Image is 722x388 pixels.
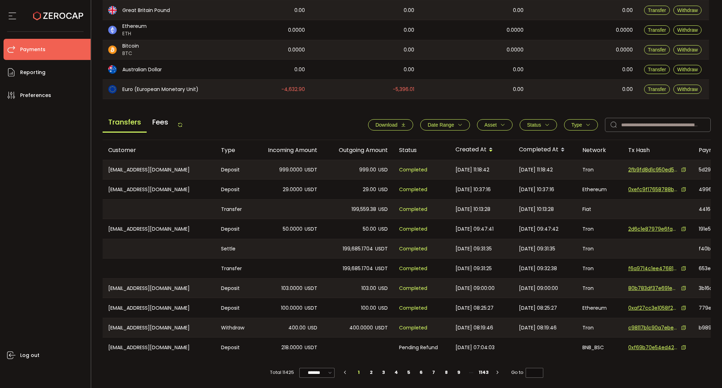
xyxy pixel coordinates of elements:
[623,146,693,154] div: Tx Hash
[343,245,373,253] span: 199,685.1704
[677,27,698,33] span: Withdraw
[519,225,558,233] span: [DATE] 09:47:42
[404,46,414,54] span: 0.00
[616,46,633,54] span: 0.0000
[215,298,252,318] div: Deposit
[644,65,670,74] button: Transfer
[450,144,513,156] div: Created At
[455,344,495,352] span: [DATE] 07:04:03
[648,27,666,33] span: Transfer
[365,368,378,377] li: 2
[108,6,117,14] img: gbp_portfolio.svg
[122,42,139,50] span: Bitcoin
[577,298,623,318] div: Ethereum
[577,259,623,278] div: Tron
[359,166,376,174] span: 999.00
[103,180,215,199] div: [EMAIL_ADDRESS][DOMAIN_NAME]
[363,225,376,233] span: 50.00
[452,368,465,377] li: 9
[103,338,215,357] div: [EMAIL_ADDRESS][DOMAIN_NAME]
[375,245,388,253] span: USDT
[252,146,323,154] div: Incoming Amount
[564,119,598,131] button: Type
[215,180,252,199] div: Deposit
[404,26,414,34] span: 0.00
[519,166,553,174] span: [DATE] 11:18:42
[628,344,678,351] span: 0xf69b70e54ed4253ba92d82108cdd9fa36d4d676af02ba7520edadc3f1dc7db5a
[288,26,305,34] span: 0.0000
[281,85,305,93] span: -4,632.90
[103,146,215,154] div: Customer
[147,113,174,132] span: Fees
[305,225,317,233] span: USDT
[108,26,117,34] img: eth_portfolio.svg
[20,44,45,55] span: Payments
[415,368,428,377] li: 6
[399,265,427,273] span: Completed
[519,324,557,332] span: [DATE] 08:19:46
[215,318,252,337] div: Withdraw
[20,67,45,78] span: Reporting
[351,205,376,213] span: 199,559.38
[519,186,554,194] span: [DATE] 10:37:16
[399,284,427,292] span: Completed
[20,350,39,360] span: Log out
[455,205,490,213] span: [DATE] 10:13:28
[215,259,252,278] div: Transfer
[20,90,51,101] span: Preferences
[519,304,557,312] span: [DATE] 08:25:27
[648,67,666,72] span: Transfer
[404,6,414,14] span: 0.00
[428,122,454,128] span: Date Range
[404,66,414,74] span: 0.00
[455,225,494,233] span: [DATE] 09:47:41
[484,122,497,128] span: Asset
[687,354,722,388] div: Chat Widget
[644,6,670,15] button: Transfer
[527,122,541,128] span: Status
[399,186,427,194] span: Completed
[673,6,702,15] button: Withdraw
[281,304,302,312] span: 100.0000
[375,324,388,332] span: USDT
[628,324,678,332] span: c98117b1c90a7ebe48f57d1e24de4a11c8f9c895fa55edcf924b15b5931087fb
[399,304,427,312] span: Completed
[305,166,317,174] span: USDT
[455,304,494,312] span: [DATE] 08:25:27
[215,279,252,298] div: Deposit
[622,6,633,14] span: 0.00
[215,338,252,357] div: Deposit
[308,324,317,332] span: USD
[343,265,373,273] span: 199,685.1704
[628,225,678,233] span: 2d6c1e87979e6fad8f42450efa2f67c462d33a27d9d78b7fafd715c647742b84
[673,85,702,94] button: Withdraw
[288,46,305,54] span: 0.0000
[628,265,678,272] span: f6a9714c1ee47681e44d967034fc21456128ec579caa997a0f8835b20aa5ca87
[215,160,252,179] div: Deposit
[677,7,698,13] span: Withdraw
[215,146,252,154] div: Type
[455,284,495,292] span: [DATE] 09:00:00
[108,46,117,54] img: btc_portfolio.svg
[103,113,147,133] span: Transfers
[215,239,252,258] div: Settle
[644,85,670,94] button: Transfer
[513,66,524,74] span: 0.00
[511,368,543,377] span: Go to
[513,85,524,93] span: 0.00
[677,47,698,53] span: Withdraw
[103,318,215,337] div: [EMAIL_ADDRESS][DOMAIN_NAME]
[378,304,388,312] span: USD
[519,205,554,213] span: [DATE] 10:13:28
[103,279,215,298] div: [EMAIL_ADDRESS][DOMAIN_NAME]
[378,186,388,194] span: USD
[375,265,388,273] span: USDT
[103,160,215,179] div: [EMAIL_ADDRESS][DOMAIN_NAME]
[294,6,305,14] span: 0.00
[616,26,633,34] span: 0.0000
[323,146,393,154] div: Outgoing Amount
[399,344,438,352] span: Pending Refund
[122,23,147,30] span: Ethereum
[577,160,623,179] div: Tron
[288,324,306,332] span: 400.00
